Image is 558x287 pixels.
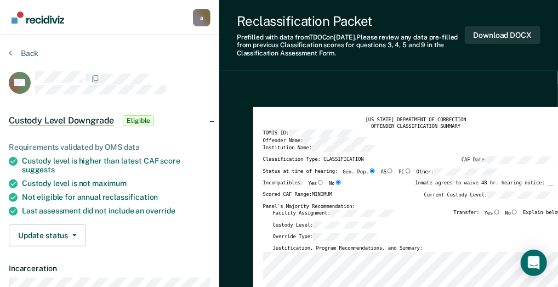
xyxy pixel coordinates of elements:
input: Override Type: [313,233,379,241]
input: Other: [434,168,500,176]
label: Scored CAF Range: MINIMUM [263,192,332,199]
span: reclassification [103,193,158,201]
input: Yes [317,180,324,185]
input: Custody Level: [313,222,379,229]
label: PC [398,168,412,176]
button: Back [9,48,38,58]
input: Facility Assignment: [331,210,397,217]
span: Custody Level Downgrade [9,115,114,126]
input: Current Custody Level: [487,192,554,199]
label: Custody Level: [273,222,379,229]
div: Requirements validated by OMS data [9,143,210,152]
input: PC [405,168,412,173]
span: suggests [22,165,55,174]
label: Classification Type: CLASSIFICATION [263,156,364,164]
input: No [511,210,518,215]
label: Justification, Program Recommendations, and Summary: [273,245,423,252]
div: Open Intercom Messenger [521,250,547,276]
label: No [505,210,519,217]
button: Update status [9,224,86,246]
div: Reclassification Packet [237,13,465,29]
div: Custody level is higher than latest CAF score [22,156,210,175]
div: Last assessment did not include an [22,206,210,216]
label: Current Custody Level: [424,192,554,199]
label: No [329,180,342,187]
div: Incompatibles: [263,180,342,192]
input: CAF Date: [487,156,554,164]
div: Inmate agrees to waive 48 hr. hearing notice: __ [415,180,553,192]
label: Offender Name: [263,137,369,145]
label: Other: [417,168,500,176]
label: Gen. Pop. [343,168,376,176]
button: Download DOCX [465,26,540,44]
label: Yes [485,210,500,217]
div: Custody level is not [22,179,210,188]
input: Institution Name: [312,145,378,153]
input: No [335,180,342,185]
span: Eligible [123,115,154,126]
dt: Incarceration [9,264,210,273]
input: TOMIS ID: [289,130,355,137]
input: Gen. Pop. [369,168,376,173]
label: TOMIS ID: [263,130,355,137]
div: Panel's Majority Recommendation: [263,204,554,210]
div: Prefilled with data from TDOC on [DATE] . Please review any data pre-filled from previous Classif... [237,33,465,57]
label: Override Type: [273,233,379,241]
div: Status at time of hearing: [263,168,500,181]
button: Profile dropdown button [193,9,210,26]
span: maximum [92,179,127,188]
div: a [193,9,210,26]
span: override [146,206,175,215]
label: Institution Name: [263,145,378,153]
div: Not eligible for annual [22,193,210,202]
input: Yes [493,210,500,215]
label: AS [381,168,394,176]
label: Facility Assignment: [273,210,397,217]
img: Recidiviz [12,12,64,24]
input: Offender Name: [303,137,369,145]
label: CAF Date: [462,156,554,164]
label: Yes [308,180,324,187]
input: AS [386,168,394,173]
